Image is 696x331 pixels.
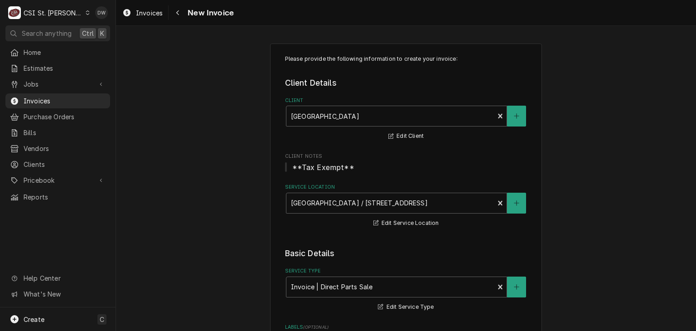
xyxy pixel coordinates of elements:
span: Client Notes [285,162,527,173]
div: Dyane Weber's Avatar [95,6,108,19]
span: Create [24,316,44,323]
span: K [100,29,104,38]
span: C [100,315,104,324]
button: Edit Service Location [372,218,440,229]
legend: Client Details [285,77,527,89]
label: Labels [285,324,527,331]
div: Client Notes [285,153,527,172]
a: Invoices [5,93,110,108]
span: Clients [24,160,106,169]
a: Invoices [119,5,166,20]
span: ( optional ) [303,325,329,330]
button: Create New Client [507,106,526,127]
p: Please provide the following information to create your invoice: [285,55,527,63]
button: Edit Client [387,131,425,142]
span: Help Center [24,273,105,283]
div: CSI St. Louis's Avatar [8,6,21,19]
div: DW [95,6,108,19]
a: Go to Pricebook [5,173,110,188]
label: Service Location [285,184,527,191]
span: What's New [24,289,105,299]
span: New Invoice [185,7,234,19]
a: Home [5,45,110,60]
button: Create New Location [507,193,526,214]
a: Vendors [5,141,110,156]
span: Estimates [24,63,106,73]
span: Vendors [24,144,106,153]
span: Invoices [24,96,106,106]
label: Service Type [285,268,527,275]
a: Go to What's New [5,287,110,302]
a: Go to Jobs [5,77,110,92]
button: Edit Service Type [377,302,435,313]
span: Purchase Orders [24,112,106,122]
div: Service Type [285,268,527,312]
button: Navigate back [170,5,185,20]
a: Estimates [5,61,110,76]
button: Create New Service [507,277,526,297]
svg: Create New Client [514,113,519,119]
span: Reports [24,192,106,202]
svg: Create New Service [514,284,519,290]
span: Jobs [24,79,92,89]
legend: Basic Details [285,248,527,259]
span: Client Notes [285,153,527,160]
a: Purchase Orders [5,109,110,124]
label: Client [285,97,527,104]
svg: Create New Location [514,200,519,206]
button: Search anythingCtrlK [5,25,110,41]
span: Bills [24,128,106,137]
span: Pricebook [24,175,92,185]
a: Bills [5,125,110,140]
a: Clients [5,157,110,172]
div: Client [285,97,527,142]
span: Home [24,48,106,57]
span: Ctrl [82,29,94,38]
a: Reports [5,190,110,204]
div: CSI St. [PERSON_NAME] [24,8,82,18]
a: Go to Help Center [5,271,110,286]
div: C [8,6,21,19]
span: Invoices [136,8,163,18]
span: Search anything [22,29,72,38]
div: Service Location [285,184,527,229]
